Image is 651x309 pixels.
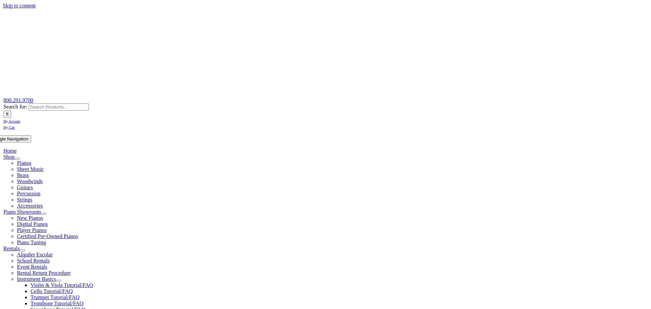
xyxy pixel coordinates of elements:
[20,249,25,251] button: Open submenu of Rentals
[56,280,61,282] button: Open submenu of Instrument Basics
[17,191,40,196] a: Percussion
[31,288,73,294] a: Cello Tutorial/FAQ
[17,178,43,184] a: Woodwinds
[3,124,15,130] a: My Cart
[17,172,29,178] a: Brass
[17,185,33,190] a: Guitars
[15,158,20,160] button: Open submenu of Shop
[41,213,46,215] button: Open submenu of Piano Showroom
[17,239,46,245] a: Piano Tuning
[17,233,78,239] a: Certified Pre-Owned Pianos
[31,294,79,300] a: Trumpet Tutorial/FAQ
[3,111,11,118] input: Search
[17,252,53,257] a: Alquiler Escolar
[3,119,20,123] span: My Account
[17,264,47,270] a: Event Rentals
[17,221,48,227] a: Digital Pianos
[17,203,43,209] a: Accessories
[17,215,43,221] a: New Pianos
[31,282,93,288] a: Violin & Viola Tutorial/FAQ
[17,227,47,233] a: Player Pianos
[17,166,44,172] a: Sheet Music
[3,104,27,110] span: Search for:
[17,160,32,166] a: Pianos
[3,118,20,123] a: My Account
[17,270,71,276] a: Rental Return Procedure
[17,197,32,202] a: Strings
[17,258,50,264] a: School Rentals
[3,154,15,160] a: Shop
[17,276,56,282] a: Instrument Basics
[3,3,36,8] a: Skip to content
[3,148,17,154] a: Home
[31,301,83,306] a: Trombone Tutorial/FAQ
[3,125,15,129] span: My Cart
[29,103,89,111] input: Search Products...
[3,97,33,103] a: 800.291.9700
[3,209,41,215] a: Piano Showroom
[3,246,20,251] a: Rentals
